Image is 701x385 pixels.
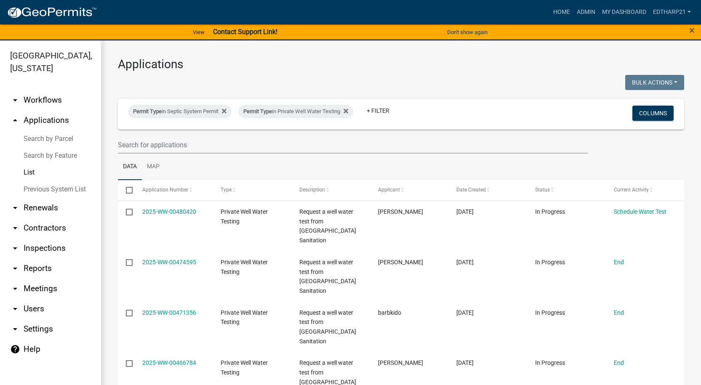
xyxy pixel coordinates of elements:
[128,105,232,118] div: in Septic System Permit
[142,259,196,266] a: 2025-WW-00474595
[456,259,474,266] span: 09/06/2025
[221,309,268,326] span: Private Well Water Testing
[535,259,565,266] span: In Progress
[456,208,474,215] span: 09/18/2025
[378,208,423,215] span: James
[10,263,20,273] i: arrow_drop_down
[650,4,694,20] a: EdTharp21
[689,25,695,35] button: Close
[221,208,268,225] span: Private Well Water Testing
[213,28,277,36] strong: Contact Support Link!
[142,309,196,316] a: 2025-WW-00471356
[456,309,474,316] span: 08/29/2025
[573,4,599,20] a: Admin
[213,180,291,200] datatable-header-cell: Type
[370,180,448,200] datatable-header-cell: Applicant
[133,108,162,114] span: Permit Type
[689,24,695,36] span: ×
[444,25,491,39] button: Don't show again
[299,259,356,294] span: Request a well water test from Boone County Sanitation
[614,259,624,266] a: End
[142,208,196,215] a: 2025-WW-00480420
[238,105,353,118] div: in Private Well Water Testing
[614,359,624,366] a: End
[550,4,573,20] a: Home
[535,359,565,366] span: In Progress
[221,359,268,376] span: Private Well Water Testing
[118,154,142,181] a: Data
[378,309,401,316] span: barbkido
[221,187,232,193] span: Type
[10,203,20,213] i: arrow_drop_down
[535,187,550,193] span: Status
[535,208,565,215] span: In Progress
[360,103,396,118] a: + Filter
[535,309,565,316] span: In Progress
[221,259,268,275] span: Private Well Water Testing
[378,187,400,193] span: Applicant
[118,180,134,200] datatable-header-cell: Select
[299,187,325,193] span: Description
[378,359,423,366] span: Gail Remis
[448,180,527,200] datatable-header-cell: Date Created
[10,243,20,253] i: arrow_drop_down
[10,223,20,233] i: arrow_drop_down
[10,115,20,125] i: arrow_drop_up
[10,95,20,105] i: arrow_drop_down
[118,57,684,72] h3: Applications
[142,187,188,193] span: Application Number
[378,259,423,266] span: Linda
[456,359,474,366] span: 08/20/2025
[10,344,20,354] i: help
[189,25,208,39] a: View
[10,304,20,314] i: arrow_drop_down
[118,136,588,154] input: Search for applications
[142,154,165,181] a: Map
[614,208,666,215] a: Schedule Water Test
[632,106,674,121] button: Columns
[625,75,684,90] button: Bulk Actions
[456,187,486,193] span: Date Created
[614,309,624,316] a: End
[10,324,20,334] i: arrow_drop_down
[10,284,20,294] i: arrow_drop_down
[243,108,272,114] span: Permit Type
[291,180,370,200] datatable-header-cell: Description
[299,309,356,345] span: Request a well water test from Boone County Sanitation
[605,180,684,200] datatable-header-cell: Current Activity
[299,208,356,244] span: Request a well water test from Boone County Sanitation
[599,4,650,20] a: My Dashboard
[142,359,196,366] a: 2025-WW-00466784
[614,187,649,193] span: Current Activity
[527,180,606,200] datatable-header-cell: Status
[134,180,213,200] datatable-header-cell: Application Number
